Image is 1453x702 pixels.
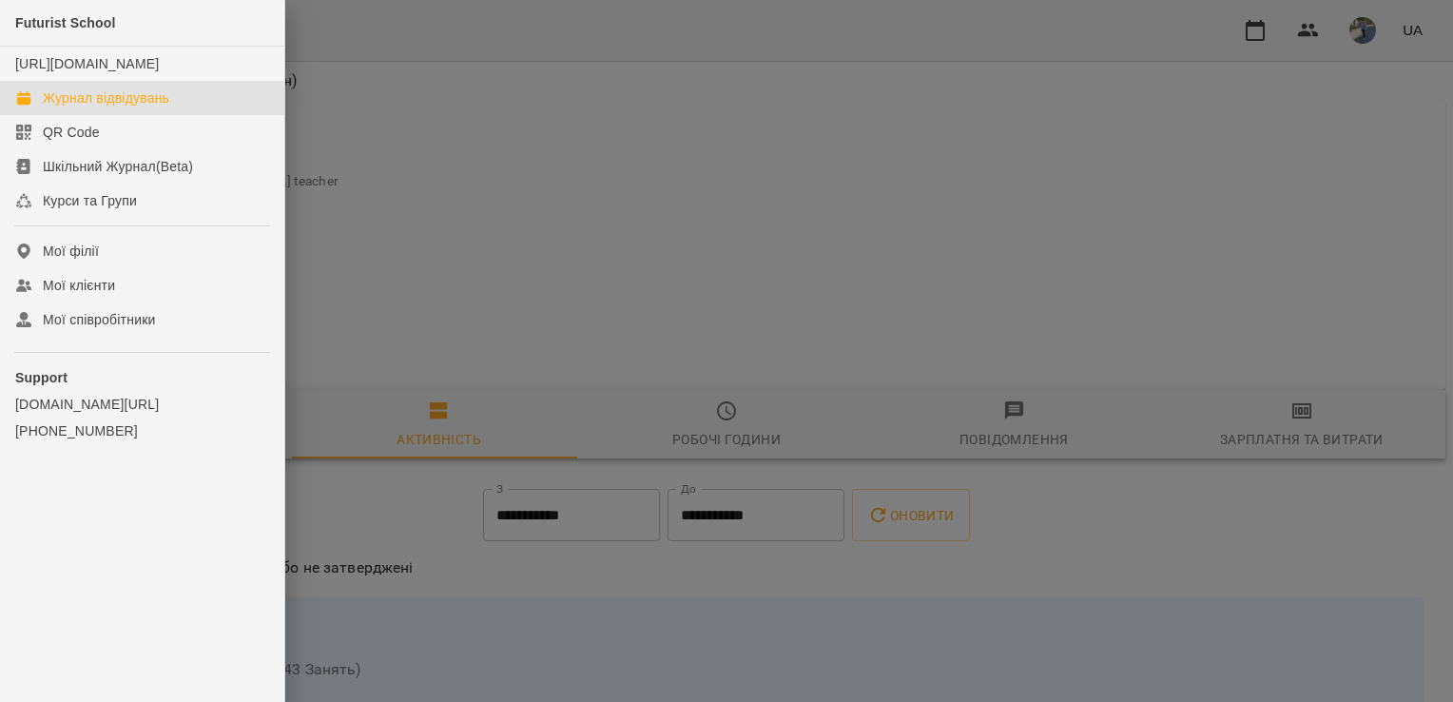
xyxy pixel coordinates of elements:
[43,242,99,261] div: Мої філії
[43,123,100,142] div: QR Code
[43,191,137,210] div: Курси та Групи
[15,368,269,387] p: Support
[15,395,269,414] a: [DOMAIN_NAME][URL]
[15,421,269,440] a: [PHONE_NUMBER]
[15,15,116,30] span: Futurist School
[43,88,169,107] div: Журнал відвідувань
[43,310,156,329] div: Мої співробітники
[43,157,193,176] div: Шкільний Журнал(Beta)
[43,276,115,295] div: Мої клієнти
[15,56,159,71] a: [URL][DOMAIN_NAME]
